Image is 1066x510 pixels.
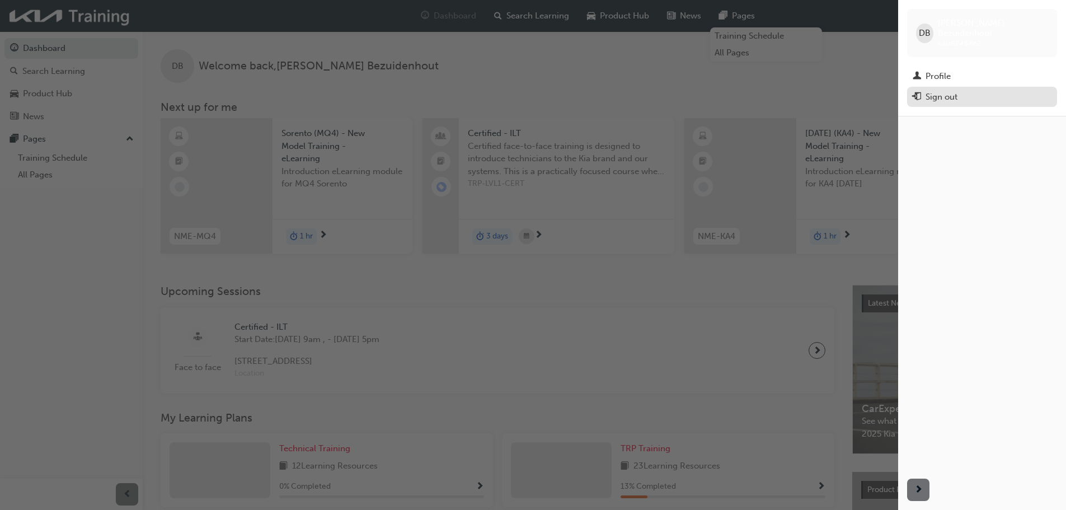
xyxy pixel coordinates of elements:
[919,27,931,40] span: DB
[938,39,981,48] span: kau82454e2
[926,91,957,104] div: Sign out
[926,70,951,83] div: Profile
[914,483,923,497] span: next-icon
[913,72,921,82] span: man-icon
[938,18,1048,38] span: [PERSON_NAME] Bezuidenhout
[913,92,921,102] span: exit-icon
[907,87,1057,107] button: Sign out
[907,66,1057,87] a: Profile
